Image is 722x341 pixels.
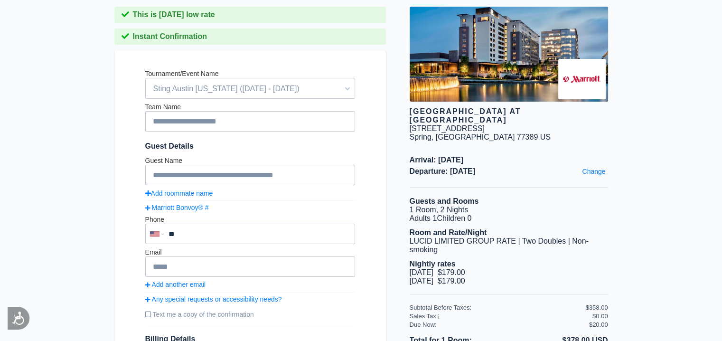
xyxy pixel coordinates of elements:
label: Email [145,248,162,256]
label: Guest Name [145,157,183,164]
label: Team Name [145,103,181,111]
label: Text me a copy of the confirmation [145,307,355,322]
span: Departure: [DATE] [410,167,608,176]
div: Due Now: [410,321,586,328]
a: Any special requests or accessibility needs? [145,295,355,303]
li: 1 Room, 2 Nights [410,206,608,214]
span: Sting Austin [US_STATE] ([DATE] - [DATE]) [146,81,355,97]
a: Change [580,165,608,178]
span: Children 0 [437,214,471,222]
label: Phone [145,216,164,223]
b: Guests and Rooms [410,197,479,205]
span: Arrival: [DATE] [410,156,608,164]
li: Adults 1 [410,214,608,223]
span: Spring, [410,133,434,141]
a: Add roommate name [145,189,213,197]
div: Subtotal Before Taxes: [410,304,586,311]
span: Guest Details [145,142,355,151]
div: United States: +1 [146,225,166,243]
img: hotel image [410,7,608,102]
div: This is [DATE] low rate [114,7,386,23]
div: $20.00 [589,321,608,328]
span: [GEOGRAPHIC_DATA] [436,133,515,141]
div: [STREET_ADDRESS] [410,124,485,133]
b: Nightly rates [410,260,456,268]
div: $358.00 [586,304,608,311]
span: [DATE] $179.00 [410,268,465,276]
a: Marriott Bonvoy® # [145,204,355,211]
a: Add another email [145,281,355,288]
label: Tournament/Event Name [145,70,219,77]
span: 77389 [517,133,538,141]
div: $0.00 [592,313,608,320]
b: Room and Rate/Night [410,228,487,237]
span: [DATE] $179.00 [410,277,465,285]
div: Instant Confirmation [114,28,386,45]
div: Sales Tax: [410,313,586,320]
div: [GEOGRAPHIC_DATA] at [GEOGRAPHIC_DATA] [410,107,608,124]
span: US [540,133,551,141]
li: LUCID LIMITED GROUP RATE | Two Doubles | Non-smoking [410,237,608,254]
img: Brand logo for Houston Cityplace Marriott at Springwoods Village [558,59,606,99]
